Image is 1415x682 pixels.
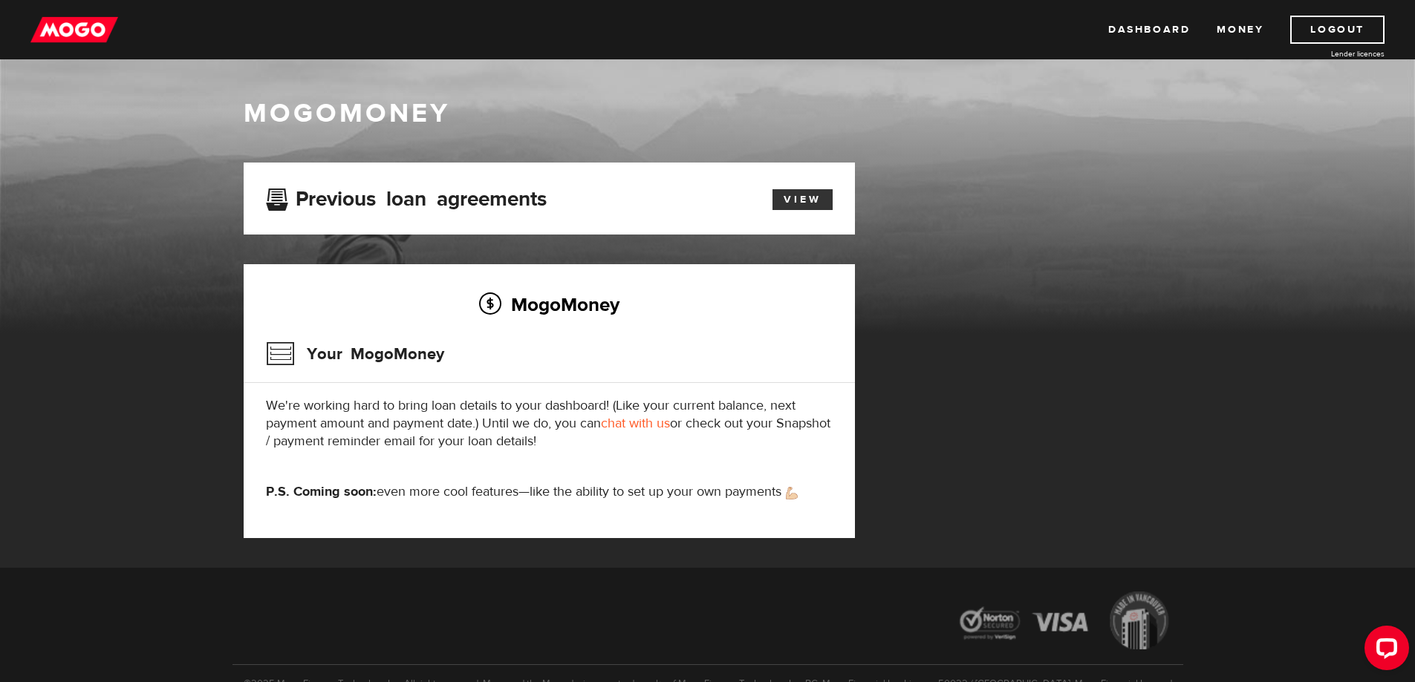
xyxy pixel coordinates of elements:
[772,189,833,210] a: View
[244,98,1172,129] h1: MogoMoney
[601,415,670,432] a: chat with us
[266,483,833,501] p: even more cool features—like the ability to set up your own payments
[30,16,118,44] img: mogo_logo-11ee424be714fa7cbb0f0f49df9e16ec.png
[266,335,444,373] h3: Your MogoMoney
[786,487,798,499] img: strong arm emoji
[946,580,1183,664] img: legal-icons-92a2ffecb4d32d839781d1b4e4802d7b.png
[1353,620,1415,682] iframe: LiveChat chat widget
[1290,16,1385,44] a: Logout
[266,397,833,450] p: We're working hard to bring loan details to your dashboard! (Like your current balance, next paym...
[1217,16,1263,44] a: Money
[266,483,377,500] strong: P.S. Coming soon:
[1273,48,1385,59] a: Lender licences
[266,289,833,320] h2: MogoMoney
[1108,16,1190,44] a: Dashboard
[266,187,547,206] h3: Previous loan agreements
